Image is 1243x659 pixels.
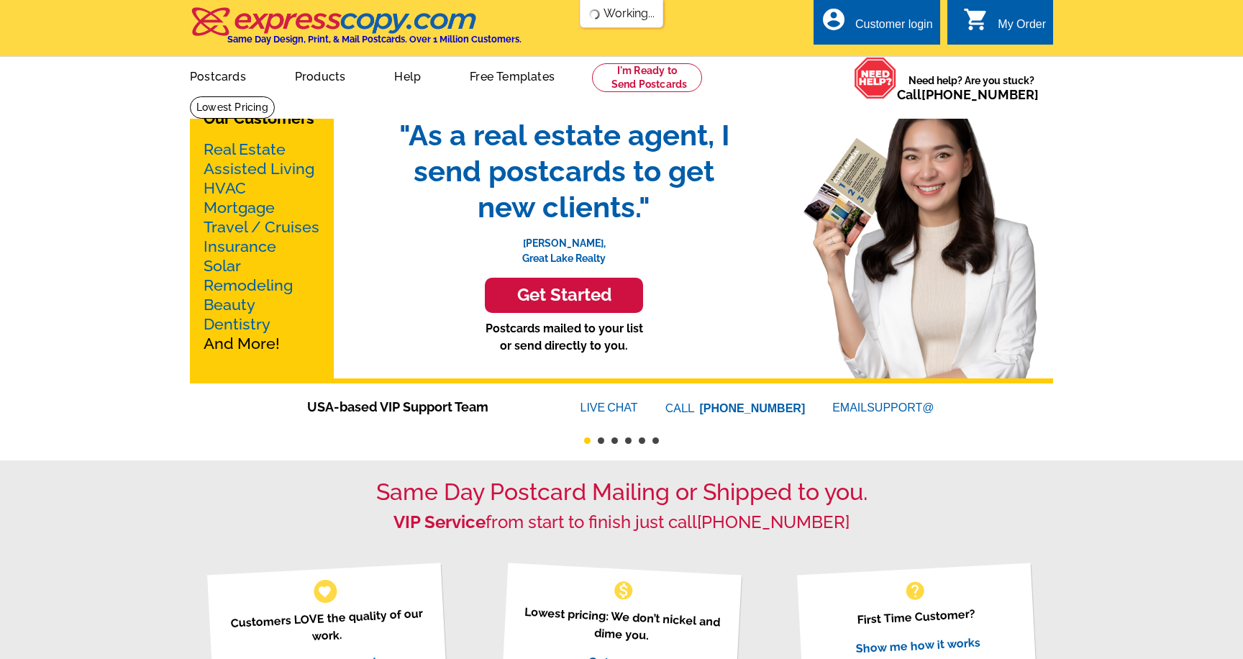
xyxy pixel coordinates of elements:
i: shopping_cart [963,6,989,32]
img: loading... [589,9,601,20]
a: EMAILSUPPORT@ [832,401,936,414]
a: Same Day Design, Print, & Mail Postcards. Over 1 Million Customers. [190,17,522,45]
p: Postcards mailed to your list or send directly to you. [384,320,744,355]
h3: Get Started [503,285,625,306]
span: help [903,579,926,602]
a: Products [272,58,369,92]
span: USA-based VIP Support Team [307,397,537,417]
span: Call [897,87,1039,102]
a: Real Estate [204,140,286,158]
button: 1 of 6 [584,437,591,444]
span: monetization_on [612,579,635,602]
a: HVAC [204,179,246,197]
font: LIVE [580,399,608,417]
a: Postcards [167,58,269,92]
p: And More! [204,140,320,353]
div: My Order [998,18,1046,38]
a: Get Started [384,278,744,313]
button: 4 of 6 [625,437,632,444]
button: 6 of 6 [652,437,659,444]
a: Assisted Living [204,160,314,178]
a: Free Templates [447,58,578,92]
a: Mortgage [204,199,275,217]
a: [PHONE_NUMBER] [697,512,850,532]
a: Remodeling [204,276,293,294]
a: Show me how it works [855,635,980,655]
img: help [854,57,897,99]
button: 3 of 6 [611,437,618,444]
a: Solar [204,257,241,275]
a: LIVECHAT [580,401,638,414]
p: [PERSON_NAME], Great Lake Realty [384,225,744,266]
button: 2 of 6 [598,437,604,444]
a: Beauty [204,296,255,314]
p: First Time Customer? [814,603,1017,631]
a: [PHONE_NUMBER] [921,87,1039,102]
a: Help [371,58,444,92]
h1: Same Day Postcard Mailing or Shipped to you. [190,478,1053,506]
strong: VIP Service [393,512,486,532]
h4: Same Day Design, Print, & Mail Postcards. Over 1 Million Customers. [227,34,522,45]
h2: from start to finish just call [190,512,1053,533]
font: SUPPORT@ [867,399,936,417]
span: favorite [317,583,332,599]
a: Insurance [204,237,276,255]
button: 5 of 6 [639,437,645,444]
a: shopping_cart My Order [963,16,1046,34]
div: Customer login [855,18,933,38]
span: "As a real estate agent, I send postcards to get new clients." [384,117,744,225]
font: CALL [665,400,696,417]
a: Travel / Cruises [204,218,319,236]
p: Lowest pricing: We don’t nickel and dime you. [519,603,723,648]
a: account_circle Customer login [821,16,933,34]
p: Customers LOVE the quality of our work. [224,604,428,650]
i: account_circle [821,6,847,32]
a: Dentistry [204,315,270,333]
a: [PHONE_NUMBER] [700,402,806,414]
span: Need help? Are you stuck? [897,73,1046,102]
